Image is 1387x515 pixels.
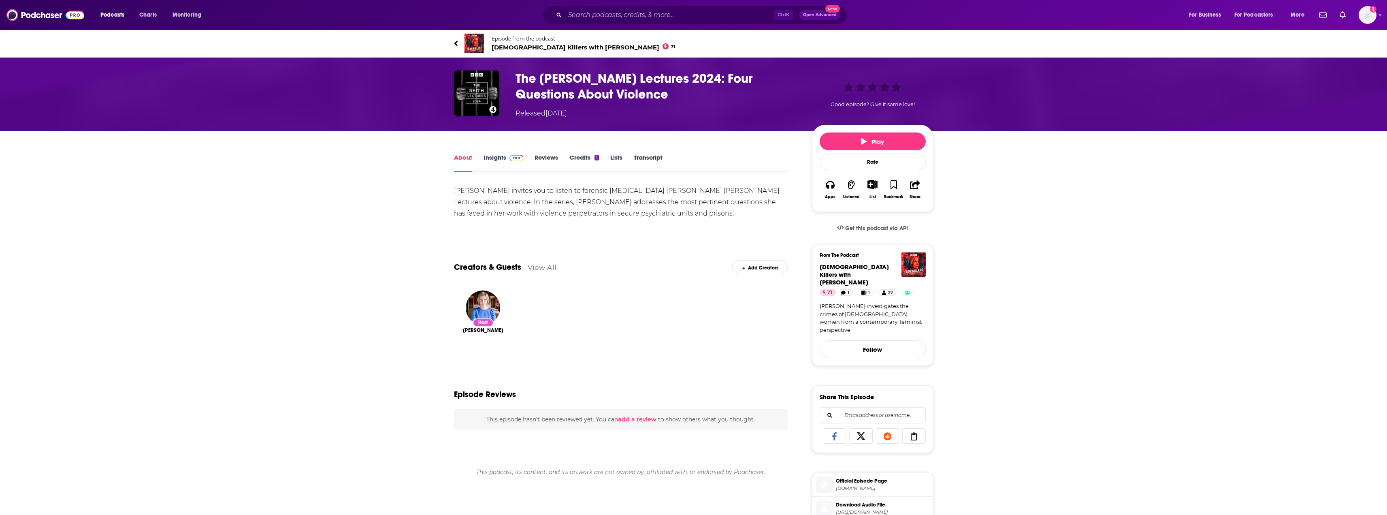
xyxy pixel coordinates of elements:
div: Listened [843,194,860,199]
span: bbc.co.uk [836,485,930,491]
a: About [454,154,472,172]
a: Charts [134,9,162,21]
span: [PERSON_NAME] [463,327,503,333]
input: Search podcasts, credits, & more... [565,9,774,21]
a: 1 [837,289,853,296]
a: Share on Facebook [823,428,846,444]
a: 71 [820,289,836,296]
img: The Reith Lectures 2024: Four Questions About Violence [454,71,499,116]
div: 1 [594,155,599,160]
img: Podchaser Pro [509,155,524,161]
button: open menu [1183,9,1231,21]
span: Official Episode Page [836,477,930,485]
input: Email address or username... [827,408,919,423]
a: Credits1 [569,154,599,172]
h3: Share This Episode [820,393,874,401]
h3: From The Podcast [820,252,919,258]
a: Share on X/Twitter [849,428,873,444]
img: Lady Killers with Lucy Worsley [464,34,484,53]
span: Play [861,138,884,145]
button: Play [820,132,926,150]
a: [PERSON_NAME] investigates the crimes of [DEMOGRAPHIC_DATA] women from a contemporary, feminist p... [820,302,926,334]
button: Open AdvancedNew [799,10,840,20]
div: Share [910,194,920,199]
a: View All [528,263,556,271]
div: Host [473,318,494,327]
a: Creators & Guests [454,262,521,272]
img: Lucy Worsley [466,291,500,325]
img: Podchaser - Follow, Share and Rate Podcasts [6,7,84,23]
div: Search podcasts, credits, & more... [550,6,855,24]
span: Podcasts [100,9,124,21]
span: Good episode? Give it some love! [831,101,915,107]
span: 71 [827,289,833,297]
div: List [869,194,876,199]
span: [DEMOGRAPHIC_DATA] Killers with [PERSON_NAME] [820,263,889,286]
span: More [1291,9,1304,21]
div: [PERSON_NAME] invites you to listen to forensic [MEDICAL_DATA] [PERSON_NAME] [PERSON_NAME] Lectur... [454,185,788,219]
a: Transcript [634,154,663,172]
span: Ctrl K [774,10,793,20]
button: Show More Button [864,180,881,189]
span: 1 [868,289,870,297]
button: Share [904,175,925,204]
span: Episode from the podcast [492,36,675,42]
span: Monitoring [173,9,201,21]
a: Show notifications dropdown [1336,8,1349,22]
button: open menu [167,9,212,21]
div: This podcast, its content, and its artwork are not owned by, affiliated with, or endorsed by Podc... [454,462,788,482]
span: Charts [139,9,157,21]
h1: The Reith Lectures 2024: Four Questions About Violence [516,71,799,102]
button: add a review [618,415,656,424]
a: Lady Killers with Lucy Worsley [820,263,889,286]
button: open menu [95,9,135,21]
div: Show More ButtonList [862,175,883,204]
span: Get this podcast via API [845,225,908,232]
div: Bookmark [884,194,903,199]
div: Apps [825,194,835,199]
span: 1 [848,289,849,297]
a: 22 [878,289,896,296]
span: For Business [1189,9,1221,21]
span: [DEMOGRAPHIC_DATA] Killers with [PERSON_NAME] [492,43,675,51]
span: Open Advanced [803,13,837,17]
div: Search followers [820,407,926,423]
a: Get this podcast via API [831,218,915,238]
span: 71 [671,45,675,49]
a: Copy Link [902,428,926,444]
span: This episode hasn't been reviewed yet. You can to show others what you thought. [486,416,755,423]
span: New [825,5,840,13]
button: Follow [820,340,926,358]
a: Official Episode Page[DOMAIN_NAME] [816,476,930,493]
a: Lady Killers with Lucy WorsleyEpisode from the podcast[DEMOGRAPHIC_DATA] Killers with [PERSON_NAM... [454,34,933,53]
div: Released [DATE] [516,109,567,118]
h3: Episode Reviews [454,389,516,400]
div: Rate [820,154,926,170]
button: Show profile menu [1359,6,1376,24]
button: Bookmark [883,175,904,204]
a: Share on Reddit [876,428,899,444]
button: open menu [1285,9,1315,21]
a: Reviews [535,154,558,172]
a: Show notifications dropdown [1316,8,1330,22]
span: Logged in as BrunswickDigital [1359,6,1376,24]
button: Apps [820,175,841,204]
a: InsightsPodchaser Pro [484,154,524,172]
img: User Profile [1359,6,1376,24]
a: Lucy Worsley [463,327,503,333]
a: 1 [858,289,874,296]
span: For Podcasters [1234,9,1273,21]
span: Download Audio File [836,501,930,509]
span: 22 [888,289,893,297]
div: Add Creators [732,260,788,274]
button: Listened [841,175,862,204]
button: open menu [1229,9,1285,21]
a: Lists [610,154,622,172]
svg: Add a profile image [1370,6,1376,13]
img: Lady Killers with Lucy Worsley [901,252,926,277]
